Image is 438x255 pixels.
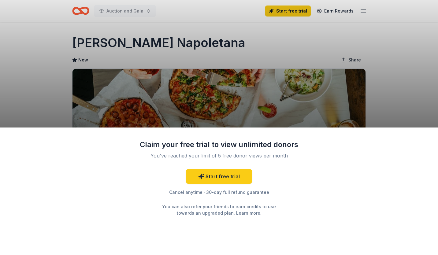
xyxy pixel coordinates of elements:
[139,140,299,150] div: Claim your free trial to view unlimited donors
[186,169,252,184] a: Start free trial
[139,189,299,196] div: Cancel anytime · 30-day full refund guarantee
[157,203,281,216] div: You can also refer your friends to earn credits to use towards an upgraded plan. .
[236,210,260,216] a: Learn more
[147,152,291,159] div: You've reached your limit of 5 free donor views per month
